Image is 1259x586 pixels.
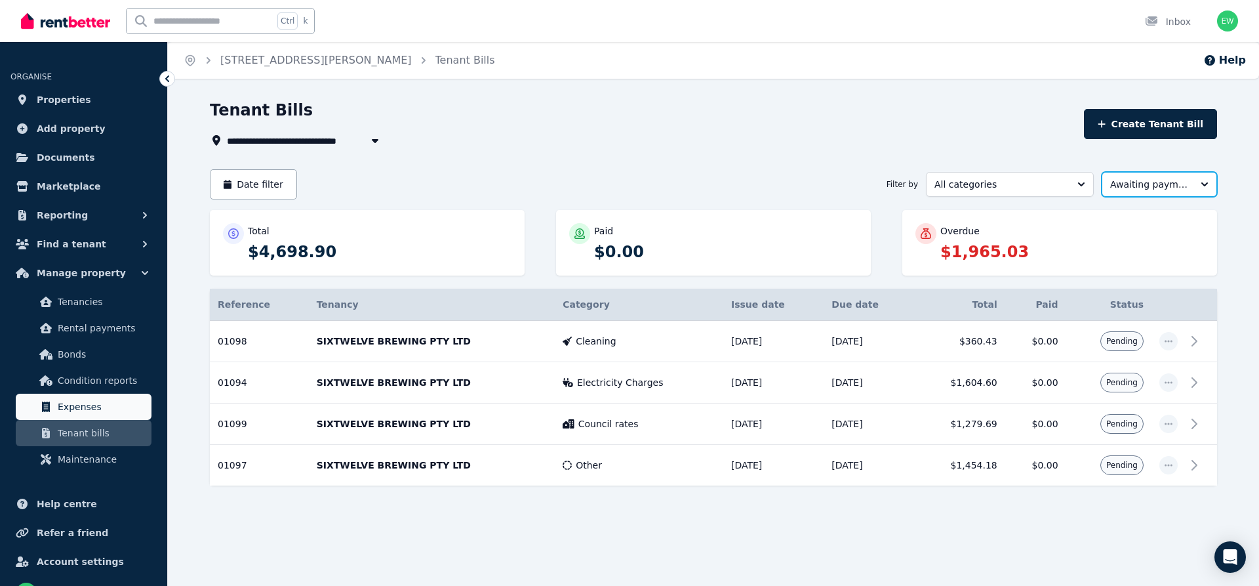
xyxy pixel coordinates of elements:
p: $1,965.03 [940,241,1204,262]
td: [DATE] [824,445,915,486]
a: Refer a friend [10,520,157,546]
span: Reference [218,299,270,310]
span: Other [576,459,602,472]
span: Refer a friend [37,525,108,541]
a: Rental payments [16,315,151,341]
span: Tenant bills [58,425,146,441]
button: All categories [926,172,1094,197]
td: $0.00 [1005,404,1066,445]
p: $0.00 [594,241,858,262]
div: Inbox [1145,15,1191,28]
span: Account settings [37,554,124,570]
span: Manage property [37,265,126,281]
img: Errol Weber [1217,10,1238,31]
span: Tenancies [58,294,146,310]
th: Due date [824,289,915,321]
span: Condition reports [58,373,146,388]
a: Tenant Bills [435,54,495,66]
span: ORGANISE [10,72,52,81]
button: Date filter [210,169,297,199]
p: SIXTWELVE BREWING PTY LTD [317,335,548,348]
span: Council rates [578,417,639,430]
th: Category [555,289,723,321]
th: Issue date [723,289,824,321]
td: [DATE] [723,445,824,486]
a: Condition reports [16,367,151,394]
button: Help [1203,52,1246,68]
a: Properties [10,87,157,113]
span: All categories [934,178,1067,191]
button: Manage property [10,260,157,286]
a: Tenancies [16,289,151,315]
p: Paid [594,224,613,238]
span: Pending [1106,336,1138,346]
th: Tenancy [309,289,555,321]
span: Pending [1106,377,1138,388]
span: Electricity Charges [577,376,664,389]
div: Open Intercom Messenger [1214,541,1246,573]
span: Awaiting payment [1110,178,1190,191]
span: 01099 [218,419,247,429]
th: Paid [1005,289,1066,321]
a: Help centre [10,491,157,517]
td: $0.00 [1005,321,1066,362]
p: SIXTWELVE BREWING PTY LTD [317,417,548,430]
p: $4,698.90 [248,241,511,262]
h1: Tenant Bills [210,100,313,121]
th: Total [915,289,1005,321]
a: Documents [10,144,157,171]
a: Account settings [10,549,157,575]
span: 01097 [218,460,247,471]
a: Tenant bills [16,420,151,446]
a: Marketplace [10,173,157,199]
a: Add property [10,115,157,142]
td: $360.43 [915,321,1005,362]
span: Find a tenant [37,236,106,252]
th: Status [1066,289,1151,321]
span: Documents [37,150,95,165]
span: Pending [1106,419,1138,429]
span: Reporting [37,207,88,223]
td: [DATE] [723,404,824,445]
p: SIXTWELVE BREWING PTY LTD [317,376,548,389]
span: 01094 [218,377,247,388]
span: Cleaning [576,335,616,348]
span: Filter by [887,179,918,190]
button: Find a tenant [10,231,157,257]
span: Pending [1106,460,1138,471]
span: Marketplace [37,178,100,194]
p: Overdue [940,224,980,238]
td: $1,454.18 [915,445,1005,486]
td: [DATE] [723,362,824,404]
img: RentBetter [21,11,110,31]
td: [DATE] [824,321,915,362]
a: Maintenance [16,446,151,472]
td: [DATE] [824,404,915,445]
span: Properties [37,92,91,108]
button: Reporting [10,202,157,228]
span: Bonds [58,346,146,362]
span: Expenses [58,399,146,415]
p: Total [248,224,270,238]
p: SIXTWELVE BREWING PTY LTD [317,459,548,472]
a: Expenses [16,394,151,420]
button: Create Tenant Bill [1084,109,1217,139]
span: 01098 [218,336,247,346]
td: [DATE] [824,362,915,404]
td: $1,604.60 [915,362,1005,404]
span: Ctrl [277,12,298,30]
td: [DATE] [723,321,824,362]
td: $0.00 [1005,362,1066,404]
button: Awaiting payment [1102,172,1217,197]
a: Bonds [16,341,151,367]
nav: Breadcrumb [168,42,511,79]
a: [STREET_ADDRESS][PERSON_NAME] [220,54,412,66]
td: $1,279.69 [915,404,1005,445]
span: Rental payments [58,320,146,336]
span: k [303,16,308,26]
span: Help centre [37,496,97,512]
span: Maintenance [58,451,146,467]
td: $0.00 [1005,445,1066,486]
span: Add property [37,121,106,136]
